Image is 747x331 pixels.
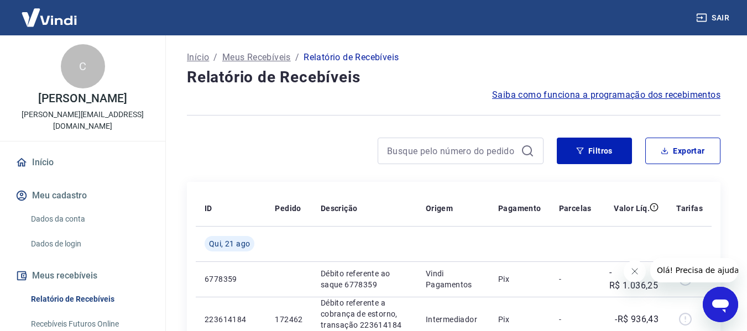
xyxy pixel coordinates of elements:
p: - [559,314,592,325]
p: / [295,51,299,64]
p: Tarifas [676,203,703,214]
p: Pedido [275,203,301,214]
p: / [213,51,217,64]
p: Relatório de Recebíveis [304,51,399,64]
p: Origem [426,203,453,214]
span: Olá! Precisa de ajuda? [7,8,93,17]
p: [PERSON_NAME][EMAIL_ADDRESS][DOMAIN_NAME] [9,109,156,132]
button: Meus recebíveis [13,264,152,288]
p: Pix [498,274,541,285]
span: Qui, 21 ago [209,238,250,249]
p: Parcelas [559,203,592,214]
iframe: Mensagem da empresa [650,258,738,282]
p: 172462 [275,314,302,325]
p: ID [205,203,212,214]
button: Sair [694,8,734,28]
button: Meu cadastro [13,183,152,208]
p: -R$ 936,43 [615,313,659,326]
p: Intermediador [426,314,480,325]
button: Filtros [557,138,632,164]
p: 223614184 [205,314,257,325]
iframe: Botão para abrir a janela de mensagens [703,287,738,322]
a: Saiba como funciona a programação dos recebimentos [492,88,720,102]
p: 6778359 [205,274,257,285]
iframe: Fechar mensagem [624,260,646,282]
a: Início [13,150,152,175]
p: Pix [498,314,541,325]
p: Descrição [321,203,358,214]
p: Valor Líq. [614,203,650,214]
p: [PERSON_NAME] [38,93,127,104]
button: Exportar [645,138,720,164]
p: Vindi Pagamentos [426,268,480,290]
p: Débito referente ao saque 6778359 [321,268,408,290]
a: Dados de login [27,233,152,255]
input: Busque pelo número do pedido [387,143,516,159]
p: Pagamento [498,203,541,214]
a: Relatório de Recebíveis [27,288,152,311]
div: C [61,44,105,88]
p: -R$ 1.036,25 [609,266,659,292]
a: Início [187,51,209,64]
img: Vindi [13,1,85,34]
h4: Relatório de Recebíveis [187,66,720,88]
a: Meus Recebíveis [222,51,291,64]
a: Dados da conta [27,208,152,230]
p: - [559,274,592,285]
